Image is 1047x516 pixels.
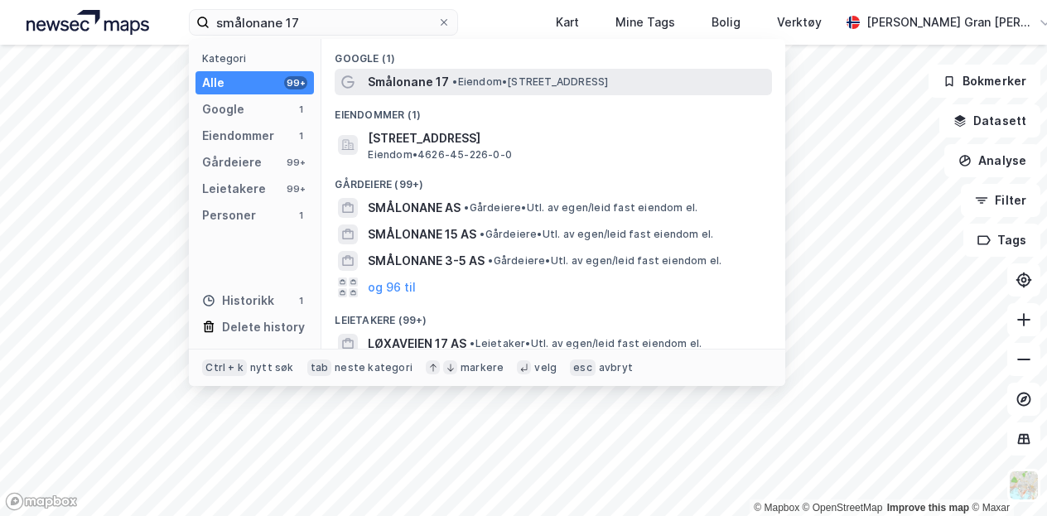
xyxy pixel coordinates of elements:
div: Ctrl + k [202,359,247,376]
button: Datasett [939,104,1040,137]
span: • [452,75,457,88]
span: SMÅLONANE 3-5 AS [368,251,485,271]
div: tab [307,359,332,376]
div: Personer [202,205,256,225]
span: • [480,228,485,240]
div: Mine Tags [615,12,675,32]
iframe: Chat Widget [964,436,1047,516]
a: Mapbox homepage [5,492,78,511]
button: Filter [961,184,1040,217]
span: Eiendom • 4626-45-226-0-0 [368,148,512,162]
div: Gårdeiere [202,152,262,172]
span: Gårdeiere • Utl. av egen/leid fast eiendom el. [464,201,697,215]
div: velg [534,361,557,374]
div: Kontrollprogram for chat [964,436,1047,516]
span: Gårdeiere • Utl. av egen/leid fast eiendom el. [488,254,721,268]
img: logo.a4113a55bc3d86da70a041830d287a7e.svg [27,10,149,35]
div: neste kategori [335,361,413,374]
div: Leietakere (99+) [321,301,785,330]
div: avbryt [599,361,633,374]
span: • [488,254,493,267]
div: 1 [294,129,307,142]
span: Eiendom • [STREET_ADDRESS] [452,75,608,89]
div: Historikk [202,291,274,311]
div: Gårdeiere (99+) [321,165,785,195]
div: nytt søk [250,361,294,374]
div: Eiendommer [202,126,274,146]
div: markere [461,361,504,374]
a: Mapbox [754,502,799,514]
span: SMÅLONANE 15 AS [368,224,476,244]
a: OpenStreetMap [803,502,883,514]
div: [PERSON_NAME] Gran [PERSON_NAME] [866,12,1032,32]
div: Leietakere [202,179,266,199]
input: Søk på adresse, matrikkel, gårdeiere, leietakere eller personer [210,10,437,35]
div: 99+ [284,156,307,169]
span: SMÅLONANE AS [368,198,461,218]
button: og 96 til [368,277,416,297]
button: Analyse [944,144,1040,177]
div: Delete history [222,317,305,337]
div: Google [202,99,244,119]
button: Bokmerker [929,65,1040,98]
div: Verktøy [777,12,822,32]
span: Gårdeiere • Utl. av egen/leid fast eiendom el. [480,228,713,241]
div: 1 [294,209,307,222]
span: • [470,337,475,350]
div: 99+ [284,182,307,195]
span: Smålonane 17 [368,72,449,92]
div: Google (1) [321,39,785,69]
a: Improve this map [887,502,969,514]
div: 99+ [284,76,307,89]
div: 1 [294,103,307,116]
div: Kart [556,12,579,32]
div: Alle [202,73,224,93]
span: Leietaker • Utl. av egen/leid fast eiendom el. [470,337,702,350]
span: [STREET_ADDRESS] [368,128,765,148]
div: 1 [294,294,307,307]
div: Eiendommer (1) [321,95,785,125]
div: esc [570,359,596,376]
span: • [464,201,469,214]
div: Bolig [712,12,741,32]
div: Kategori [202,52,314,65]
button: Tags [963,224,1040,257]
span: LØXAVEIEN 17 AS [368,334,466,354]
